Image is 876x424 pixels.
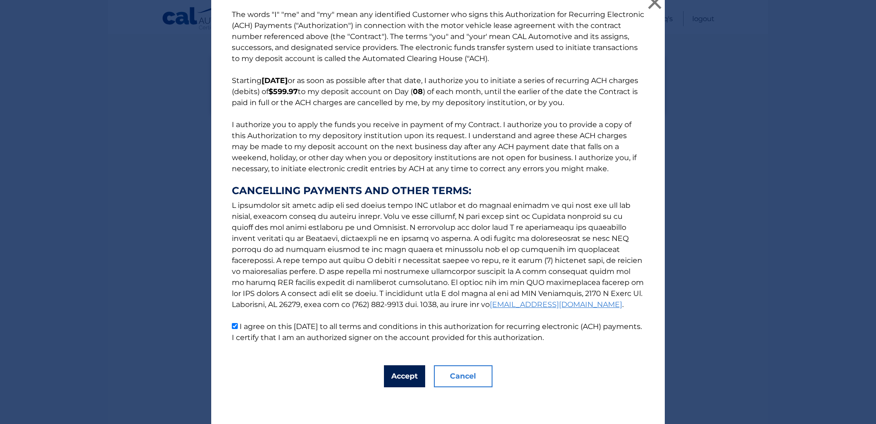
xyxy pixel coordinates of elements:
a: [EMAIL_ADDRESS][DOMAIN_NAME] [490,300,622,309]
p: The words "I" "me" and "my" mean any identified Customer who signs this Authorization for Recurri... [223,9,653,343]
b: $599.97 [268,87,298,96]
button: Cancel [434,365,493,387]
b: [DATE] [262,76,288,85]
label: I agree on this [DATE] to all terms and conditions in this authorization for recurring electronic... [232,322,642,342]
button: Accept [384,365,425,387]
strong: CANCELLING PAYMENTS AND OTHER TERMS: [232,185,644,196]
b: 08 [413,87,423,96]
